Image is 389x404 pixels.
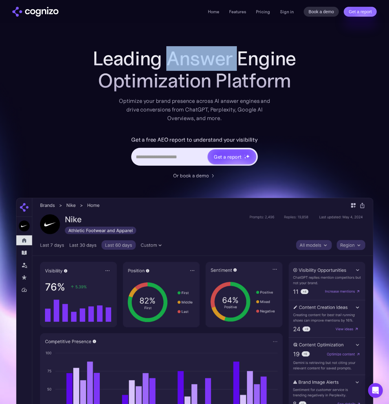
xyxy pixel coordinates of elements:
div: Or book a demo [173,172,209,179]
a: Features [229,9,246,14]
a: Sign in [280,8,294,15]
a: Get a report [344,7,377,17]
a: home [12,7,59,17]
form: Hero URL Input Form [131,135,258,169]
img: star [246,154,250,158]
label: Get a free AEO report to understand your visibility [131,135,258,145]
h1: Leading Answer Engine Optimization Platform [71,47,318,92]
a: Pricing [256,9,270,14]
img: cognizo logo [12,7,59,17]
a: Home [208,9,219,14]
div: Open Intercom Messenger [368,383,383,398]
a: Or book a demo [173,172,216,179]
a: Get a reportstarstarstar [207,149,257,165]
div: Optimize your brand presence across AI answer engines and drive conversions from ChatGPT, Perplex... [119,97,270,123]
a: Book a demo [304,7,339,17]
div: Get a report [214,153,241,160]
img: star [244,157,246,159]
